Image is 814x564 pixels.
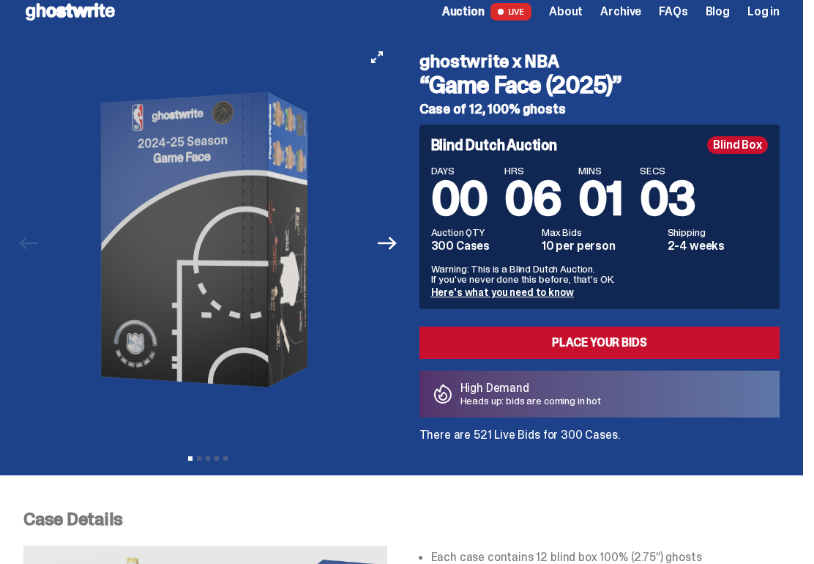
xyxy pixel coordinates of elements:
[419,327,780,359] a: Place your Bids
[668,240,768,252] dd: 2-4 weeks
[659,6,687,18] a: FAQs
[706,6,730,18] a: Blog
[419,103,780,116] h5: Case of 12, 100% ghosts
[542,227,659,237] dt: Max Bids
[442,3,531,21] a: Auction LIVE
[490,3,532,21] span: LIVE
[431,264,769,284] p: Warning: This is a Blind Dutch Auction. If you’ve never done this before, that’s OK.
[431,168,488,229] span: 00
[504,166,561,176] span: HRS
[188,456,193,461] button: View slide 1
[640,166,695,176] span: SECS
[578,166,622,176] span: MINS
[419,429,780,441] p: There are 521 Live Bids for 300 Cases.
[707,136,768,154] div: Blind Box
[206,456,210,461] button: View slide 3
[49,41,367,439] img: NBA-Hero-1.png
[419,53,780,70] h4: ghostwrite x NBA
[460,382,602,394] p: High Demand
[23,511,780,528] p: Case Details
[542,240,659,252] dd: 10 per person
[431,286,574,299] a: Here's what you need to know
[368,48,386,66] button: View full-screen
[578,168,622,229] span: 01
[214,456,219,461] button: View slide 4
[442,6,485,18] span: Auction
[460,396,602,406] p: Heads up: bids are coming in hot
[431,552,780,563] li: Each case contains 12 blind box 100% (2.75”) ghosts
[600,6,641,18] a: Archive
[640,168,695,229] span: 03
[431,138,557,152] h4: Blind Dutch Auction
[419,73,780,97] h3: “Game Face (2025)”
[549,6,583,18] a: About
[504,168,561,229] span: 06
[747,6,780,18] a: Log in
[197,456,201,461] button: View slide 2
[668,227,768,237] dt: Shipping
[431,227,533,237] dt: Auction QTY
[431,166,488,176] span: DAYS
[372,227,404,259] button: Next
[431,240,533,252] dd: 300 Cases
[223,456,228,461] button: View slide 5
